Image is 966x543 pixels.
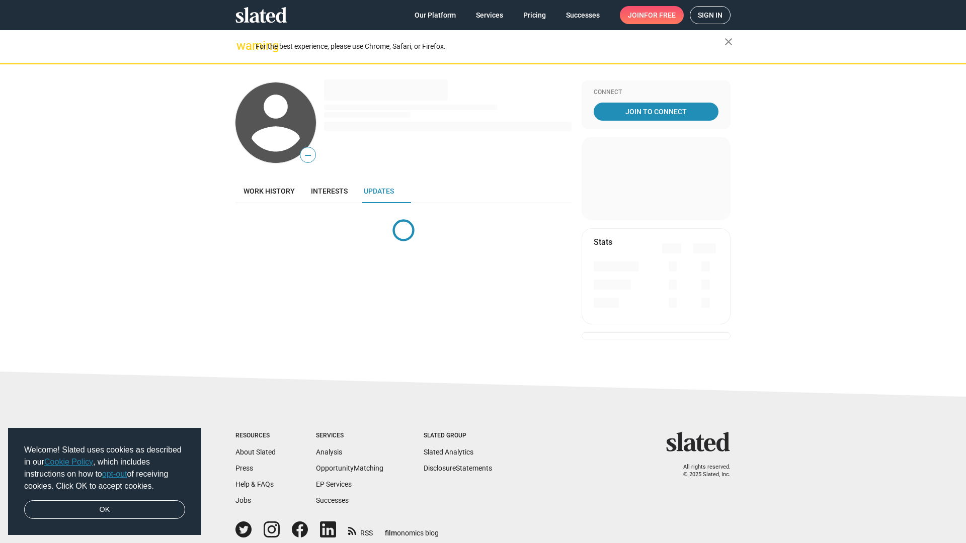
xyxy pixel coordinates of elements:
mat-card-title: Stats [594,237,612,247]
a: Work history [235,179,303,203]
span: Interests [311,187,348,195]
span: for free [644,6,676,24]
a: Slated Analytics [424,448,473,456]
span: film [385,529,397,537]
a: Jobs [235,496,251,504]
span: Join To Connect [596,103,716,121]
a: filmonomics blog [385,520,439,538]
span: Join [628,6,676,24]
a: DisclosureStatements [424,464,492,472]
a: Services [468,6,511,24]
a: opt-out [102,470,127,478]
div: cookieconsent [8,428,201,535]
a: Pricing [515,6,554,24]
a: About Slated [235,448,276,456]
a: dismiss cookie message [24,500,185,519]
a: Successes [316,496,349,504]
mat-icon: close [722,36,735,48]
span: Updates [364,187,394,195]
div: Resources [235,432,276,440]
span: Successes [566,6,600,24]
a: Press [235,464,253,472]
span: Welcome! Slated uses cookies as described in our , which includes instructions on how to of recei... [24,444,185,492]
span: Pricing [523,6,546,24]
span: Work history [244,187,295,195]
span: Sign in [698,7,722,24]
a: EP Services [316,480,352,488]
a: Help & FAQs [235,480,274,488]
a: Cookie Policy [44,458,93,466]
span: Services [476,6,503,24]
a: Sign in [690,6,731,24]
div: Slated Group [424,432,492,440]
a: Successes [558,6,608,24]
span: — [300,149,315,162]
a: OpportunityMatching [316,464,383,472]
a: Updates [356,179,402,203]
div: For the best experience, please use Chrome, Safari, or Firefox. [256,40,725,53]
a: RSS [348,522,373,538]
span: Our Platform [415,6,456,24]
div: Services [316,432,383,440]
a: Interests [303,179,356,203]
p: All rights reserved. © 2025 Slated, Inc. [673,464,731,478]
a: Joinfor free [620,6,684,24]
div: Connect [594,88,718,97]
a: Analysis [316,448,342,456]
mat-icon: warning [236,40,249,52]
a: Join To Connect [594,103,718,121]
a: Our Platform [407,6,464,24]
